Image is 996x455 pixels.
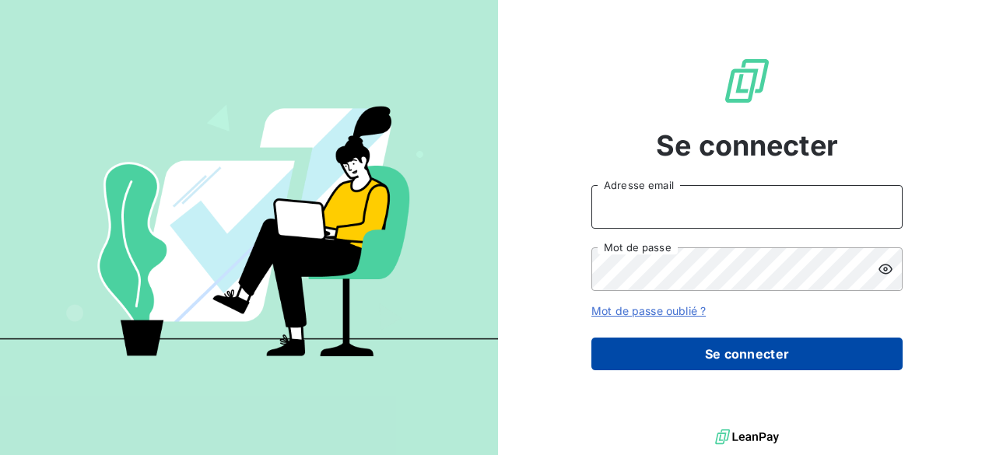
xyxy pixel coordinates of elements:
[715,425,779,449] img: logo
[591,338,903,370] button: Se connecter
[656,124,838,166] span: Se connecter
[722,56,772,106] img: Logo LeanPay
[591,304,706,317] a: Mot de passe oublié ?
[591,185,903,229] input: placeholder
